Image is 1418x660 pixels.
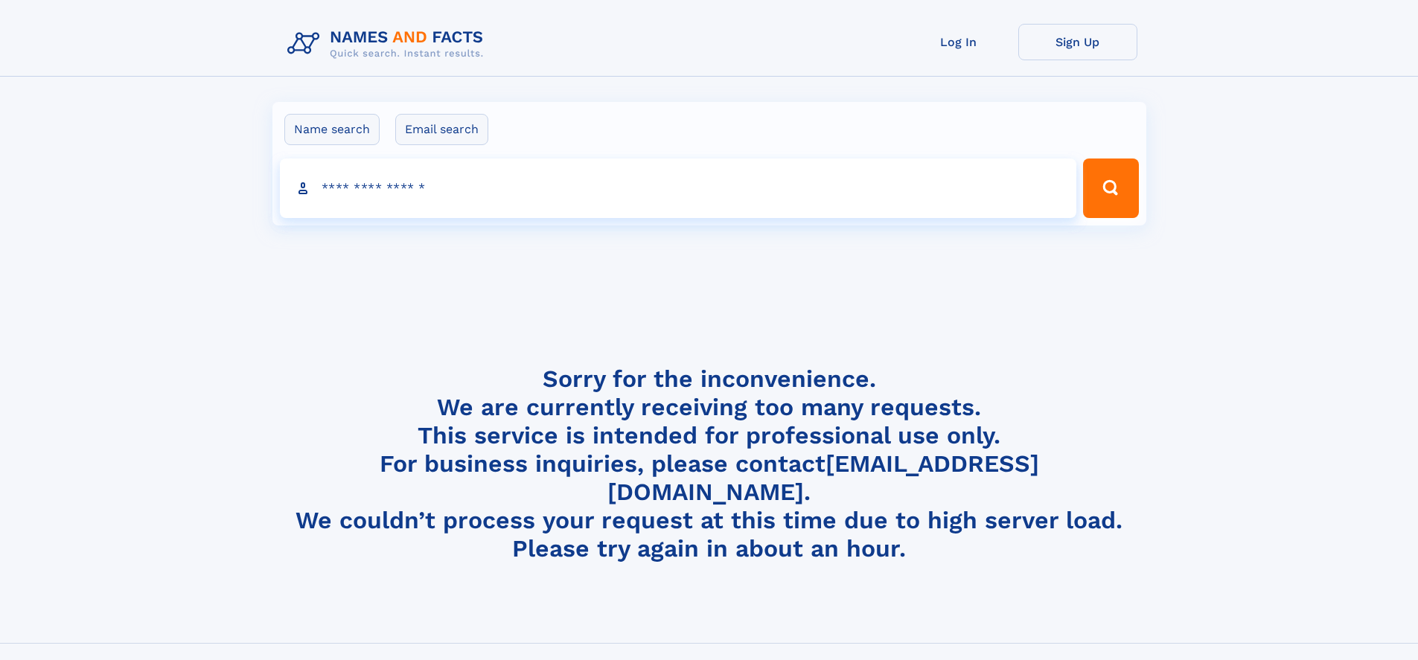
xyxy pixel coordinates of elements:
[284,114,380,145] label: Name search
[899,24,1018,60] a: Log In
[395,114,488,145] label: Email search
[1018,24,1137,60] a: Sign Up
[1083,158,1138,218] button: Search Button
[280,158,1077,218] input: search input
[281,365,1137,563] h4: Sorry for the inconvenience. We are currently receiving too many requests. This service is intend...
[607,449,1039,506] a: [EMAIL_ADDRESS][DOMAIN_NAME]
[281,24,496,64] img: Logo Names and Facts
